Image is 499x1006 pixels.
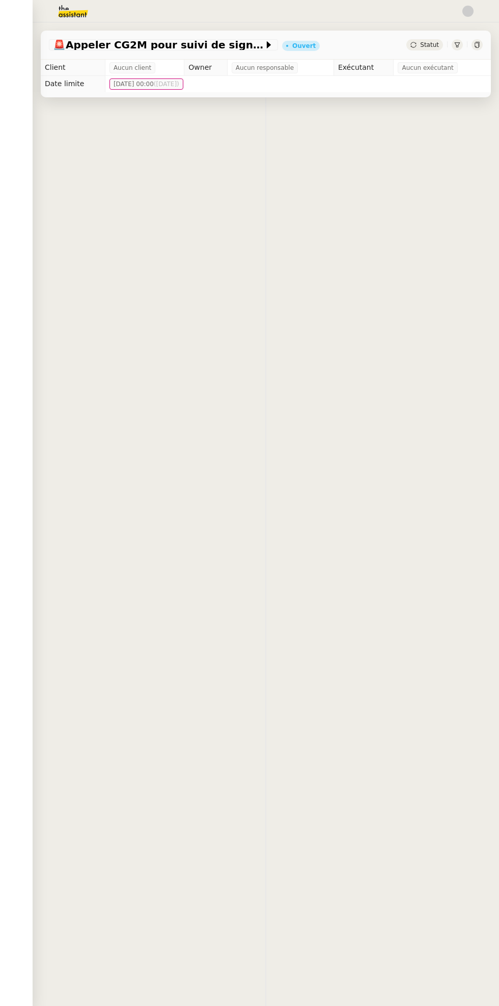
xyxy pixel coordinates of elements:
[154,81,179,88] span: ([DATE])
[114,63,151,73] span: Aucun client
[420,41,439,48] span: Statut
[292,43,316,49] div: Ouvert
[402,63,453,73] span: Aucun exécutant
[53,40,264,50] span: Appeler CG2M pour suivi de signification
[184,60,227,76] td: Owner
[41,76,105,92] td: Date limite
[41,60,105,76] td: Client
[114,79,179,89] span: [DATE] 00:00
[334,60,394,76] td: Exécutant
[236,63,294,73] span: Aucun responsable
[53,39,66,51] span: 🚨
